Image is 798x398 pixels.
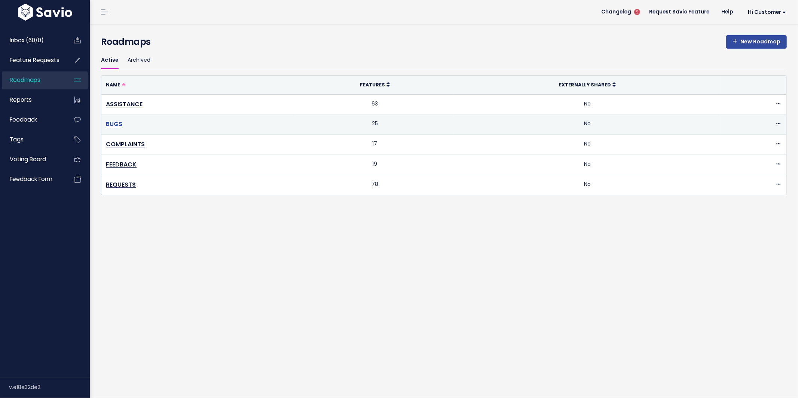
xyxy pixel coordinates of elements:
span: Roadmaps [10,76,40,84]
a: Tags [2,131,62,148]
a: Reports [2,91,62,108]
a: Feedback form [2,171,62,188]
span: Voting Board [10,155,46,163]
td: 25 [296,114,454,135]
span: Hi Customer [748,9,786,15]
a: FEEDBACK [106,160,137,169]
td: No [454,135,721,155]
td: No [454,175,721,195]
a: Roadmaps [2,71,62,89]
span: 5 [634,9,640,15]
a: Archived [128,52,150,69]
a: Feedback [2,111,62,128]
a: Features [360,81,390,88]
a: BUGS [106,120,122,128]
a: Request Savio Feature [643,6,715,18]
span: Reports [10,96,32,104]
a: Inbox (60/0) [2,32,62,49]
a: ASSISTANCE [106,100,143,108]
td: No [454,154,721,175]
span: Inbox (60/0) [10,36,44,44]
a: New Roadmap [726,35,787,49]
a: COMPLAINTS [106,140,145,149]
a: Voting Board [2,151,62,168]
div: v.e18e32de2 [9,377,90,397]
img: logo-white.9d6f32f41409.svg [16,4,74,21]
a: Externally Shared [559,81,616,88]
td: 78 [296,175,454,195]
td: 63 [296,94,454,114]
td: 17 [296,135,454,155]
span: Feedback form [10,175,52,183]
span: Tags [10,135,24,143]
a: Help [715,6,739,18]
td: No [454,114,721,135]
a: Name [106,81,126,88]
h4: Roadmaps [101,35,787,49]
td: No [454,94,721,114]
span: Externally Shared [559,82,611,88]
a: Hi Customer [739,6,792,18]
a: Feature Requests [2,52,62,69]
span: Features [360,82,385,88]
span: Changelog [601,9,631,15]
a: REQUESTS [106,180,136,189]
span: Feature Requests [10,56,59,64]
span: Name [106,82,120,88]
span: Feedback [10,116,37,123]
td: 19 [296,154,454,175]
a: Active [101,52,119,69]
